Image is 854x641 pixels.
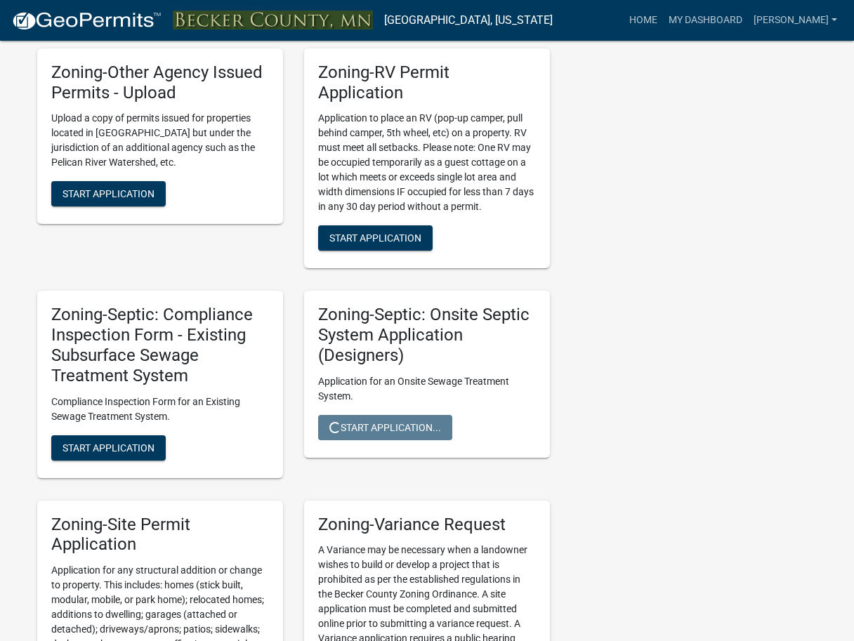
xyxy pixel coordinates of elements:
[318,111,536,214] p: Application to place an RV (pop-up camper, pull behind camper, 5th wheel, etc) on a property. RV ...
[329,232,421,244] span: Start Application
[318,374,536,404] p: Application for an Onsite Sewage Treatment System.
[748,7,843,34] a: [PERSON_NAME]
[624,7,663,34] a: Home
[318,415,452,440] button: Start Application...
[318,62,536,103] h5: Zoning-RV Permit Application
[63,188,155,199] span: Start Application
[51,435,166,461] button: Start Application
[51,62,269,103] h5: Zoning-Other Agency Issued Permits - Upload
[318,225,433,251] button: Start Application
[663,7,748,34] a: My Dashboard
[51,111,269,170] p: Upload a copy of permits issued for properties located in [GEOGRAPHIC_DATA] but under the jurisdi...
[51,395,269,424] p: Compliance Inspection Form for an Existing Sewage Treatment System.
[318,305,536,365] h5: Zoning-Septic: Onsite Septic System Application (Designers)
[173,11,373,29] img: Becker County, Minnesota
[384,8,553,32] a: [GEOGRAPHIC_DATA], [US_STATE]
[63,442,155,453] span: Start Application
[318,515,536,535] h5: Zoning-Variance Request
[51,515,269,555] h5: Zoning-Site Permit Application
[51,181,166,206] button: Start Application
[329,421,441,432] span: Start Application...
[51,305,269,385] h5: Zoning-Septic: Compliance Inspection Form - Existing Subsurface Sewage Treatment System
